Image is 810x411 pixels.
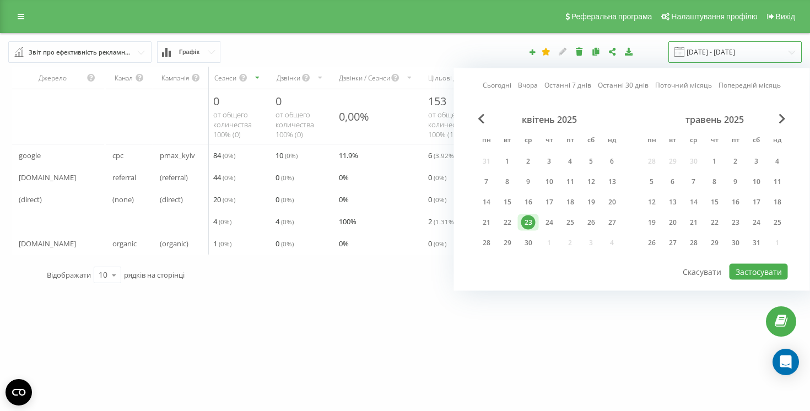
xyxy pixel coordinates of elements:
[47,270,91,280] span: Відображати
[339,215,357,228] span: 100 %
[677,264,727,280] button: Скасувати
[476,194,497,210] div: пн 14 квіт 2025 р.
[728,195,743,209] div: 16
[641,194,662,210] div: пн 12 трав 2025 р.
[683,214,704,231] div: ср 21 трав 2025 р.
[478,133,495,149] abbr: понеділок
[479,236,494,250] div: 28
[746,174,767,190] div: сб 10 трав 2025 р.
[560,153,581,170] div: пт 4 квіт 2025 р.
[687,195,701,209] div: 14
[285,151,298,160] span: ( 0 %)
[605,175,619,189] div: 13
[428,237,446,250] span: 0
[560,174,581,190] div: пт 11 квіт 2025 р.
[645,195,659,209] div: 12
[708,154,722,169] div: 1
[428,110,467,139] span: от общего количества 100% ( 153 )
[213,215,231,228] span: 4
[339,109,369,124] div: 0,00%
[770,195,785,209] div: 18
[749,236,764,250] div: 31
[641,114,788,125] div: травень 2025
[160,193,183,206] span: (direct)
[476,114,623,125] div: квітень 2025
[746,235,767,251] div: сб 31 трав 2025 р.
[662,174,683,190] div: вт 6 трав 2025 р.
[544,80,591,90] a: Останні 7 днів
[339,149,358,162] span: 11.9 %
[521,175,536,189] div: 9
[339,171,349,184] span: 0 %
[518,194,539,210] div: ср 16 квіт 2025 р.
[112,193,134,206] span: (none)
[704,235,725,251] div: чт 29 трав 2025 р.
[725,174,746,190] div: пт 9 трав 2025 р.
[213,73,239,83] div: Сеанси
[160,237,188,250] span: (organic)
[497,235,518,251] div: вт 29 квіт 2025 р.
[749,154,764,169] div: 3
[19,73,87,83] div: Джерело
[666,215,680,230] div: 20
[671,12,757,21] span: Налаштування профілю
[665,133,681,149] abbr: вівторок
[223,173,235,182] span: ( 0 %)
[276,215,294,228] span: 4
[219,217,231,226] span: ( 0 %)
[276,73,301,83] div: Дзвінки
[499,133,516,149] abbr: вівторок
[542,175,557,189] div: 10
[769,133,786,149] abbr: неділя
[584,154,598,169] div: 5
[779,114,786,124] span: Next Month
[685,133,702,149] abbr: середа
[521,154,536,169] div: 2
[767,174,788,190] div: нд 11 трав 2025 р.
[281,195,294,204] span: ( 0 %)
[539,214,560,231] div: чт 24 квіт 2025 р.
[687,175,701,189] div: 7
[213,237,231,250] span: 1
[281,239,294,248] span: ( 0 %)
[730,264,788,280] button: Застосувати
[563,215,577,230] div: 25
[281,217,294,226] span: ( 0 %)
[655,80,712,90] a: Поточний місяць
[213,149,235,162] span: 84
[434,195,446,204] span: ( 0 %)
[428,171,446,184] span: 0
[518,235,539,251] div: ср 30 квіт 2025 р.
[641,214,662,231] div: пн 19 трав 2025 р.
[434,239,446,248] span: ( 0 %)
[605,154,619,169] div: 6
[776,12,795,21] span: Вихід
[428,193,446,206] span: 0
[500,215,515,230] div: 22
[160,73,191,83] div: Кампанія
[542,154,557,169] div: 3
[581,194,602,210] div: сб 19 квіт 2025 р.
[500,175,515,189] div: 8
[562,133,579,149] abbr: п’ятниця
[19,149,41,162] span: google
[213,193,235,206] span: 20
[683,194,704,210] div: ср 14 трав 2025 р.
[560,214,581,231] div: пт 25 квіт 2025 р.
[476,235,497,251] div: пн 28 квіт 2025 р.
[112,73,135,83] div: Канал
[581,153,602,170] div: сб 5 квіт 2025 р.
[276,94,282,109] span: 0
[560,194,581,210] div: пт 18 квіт 2025 р.
[160,171,188,184] span: (referral)
[728,154,743,169] div: 2
[497,214,518,231] div: вт 22 квіт 2025 р.
[728,236,743,250] div: 30
[645,236,659,250] div: 26
[767,214,788,231] div: нд 25 трав 2025 р.
[479,175,494,189] div: 7
[662,194,683,210] div: вт 13 трав 2025 р.
[581,214,602,231] div: сб 26 квіт 2025 р.
[683,174,704,190] div: ср 7 трав 2025 р.
[602,194,623,210] div: нд 20 квіт 2025 р.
